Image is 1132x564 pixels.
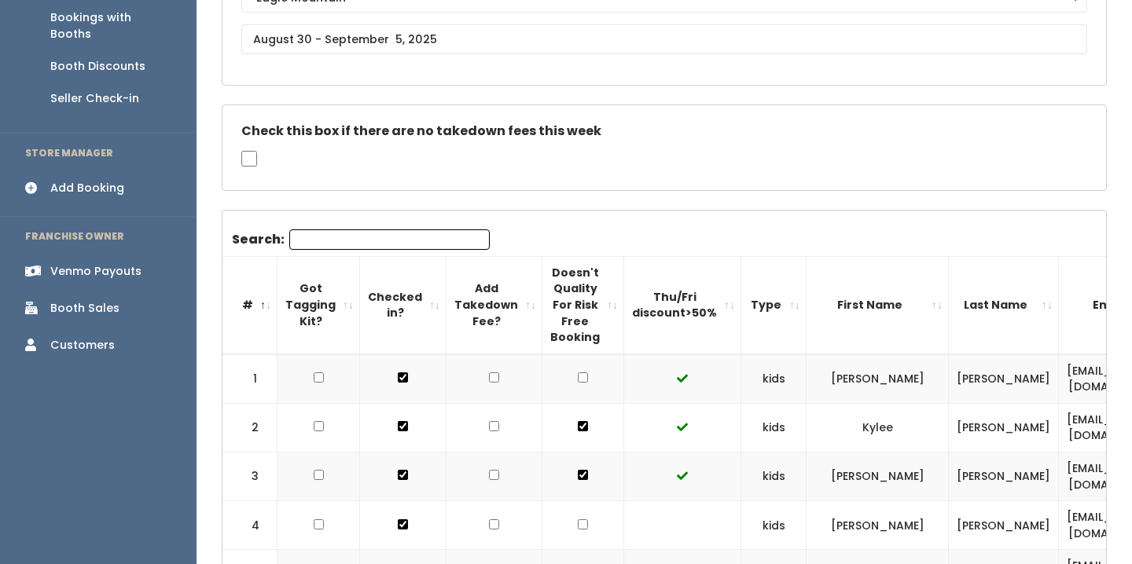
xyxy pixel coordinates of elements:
[50,180,124,196] div: Add Booking
[949,403,1059,452] td: [PERSON_NAME]
[241,124,1087,138] h5: Check this box if there are no takedown fees this week
[949,354,1059,404] td: [PERSON_NAME]
[222,452,277,501] td: 3
[807,452,949,501] td: [PERSON_NAME]
[222,256,277,353] th: #: activate to sort column descending
[289,229,490,250] input: Search:
[741,501,807,550] td: kids
[741,403,807,452] td: kids
[447,256,542,353] th: Add Takedown Fee?: activate to sort column ascending
[50,58,145,75] div: Booth Discounts
[50,9,171,42] div: Bookings with Booths
[741,354,807,404] td: kids
[741,256,807,353] th: Type: activate to sort column ascending
[807,256,949,353] th: First Name: activate to sort column ascending
[50,337,115,353] div: Customers
[222,403,277,452] td: 2
[277,256,360,353] th: Got Tagging Kit?: activate to sort column ascending
[624,256,741,353] th: Thu/Fri discount&gt;50%: activate to sort column ascending
[542,256,624,353] th: Doesn't Quality For Risk Free Booking : activate to sort column ascending
[360,256,447,353] th: Checked in?: activate to sort column ascending
[50,263,141,280] div: Venmo Payouts
[807,403,949,452] td: Kylee
[222,501,277,550] td: 4
[949,256,1059,353] th: Last Name: activate to sort column ascending
[949,501,1059,550] td: [PERSON_NAME]
[741,452,807,501] td: kids
[50,90,139,107] div: Seller Check-in
[241,24,1087,54] input: August 30 - September 5, 2025
[50,300,119,317] div: Booth Sales
[222,354,277,404] td: 1
[807,501,949,550] td: [PERSON_NAME]
[949,452,1059,501] td: [PERSON_NAME]
[807,354,949,404] td: [PERSON_NAME]
[232,229,490,250] label: Search:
